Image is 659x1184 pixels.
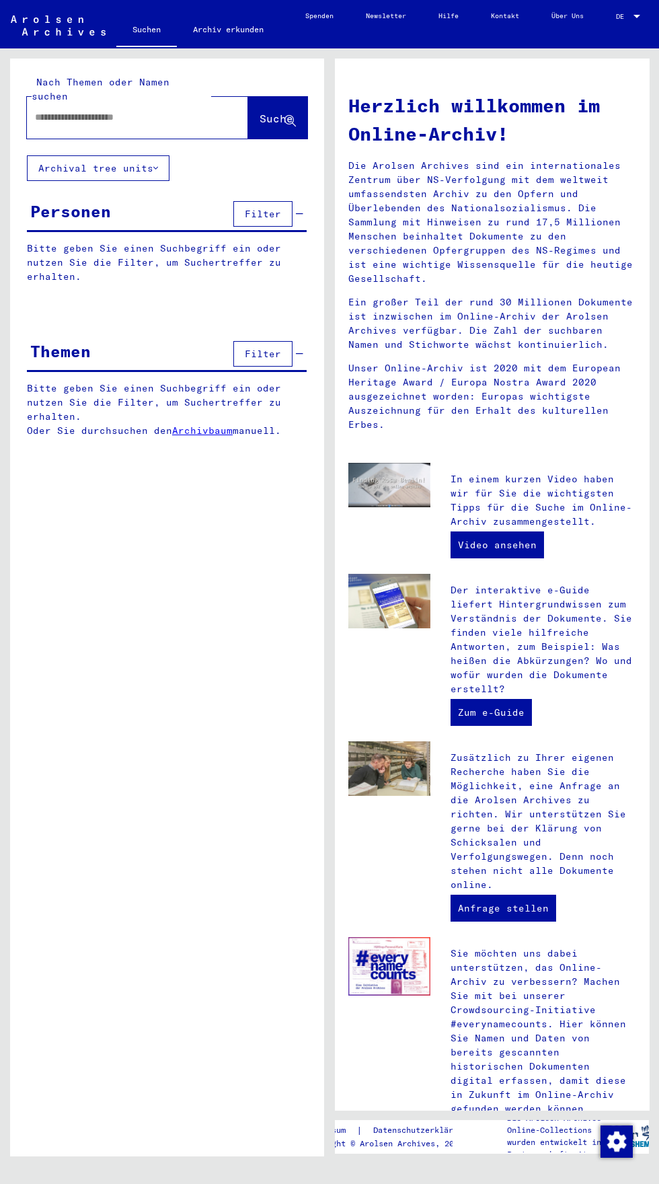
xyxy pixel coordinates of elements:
div: | [303,1123,483,1138]
p: In einem kurzen Video haben wir für Sie die wichtigsten Tipps für die Suche im Online-Archiv zusa... [451,472,635,529]
a: Video ansehen [451,531,544,558]
img: Arolsen_neg.svg [11,15,106,36]
p: Die Arolsen Archives Online-Collections [507,1112,610,1136]
button: Suche [248,97,307,139]
p: Sie möchten uns dabei unterstützen, das Online-Archiv zu verbessern? Machen Sie mit bei unserer C... [451,947,635,1116]
span: DE [616,13,631,20]
p: Bitte geben Sie einen Suchbegriff ein oder nutzen Sie die Filter, um Suchertreffer zu erhalten. O... [27,381,307,438]
p: Zusätzlich zu Ihrer eigenen Recherche haben Sie die Möglichkeit, eine Anfrage an die Arolsen Arch... [451,751,635,892]
img: enc.jpg [348,937,430,996]
span: Suche [260,112,293,125]
p: wurden entwickelt in Partnerschaft mit [507,1136,610,1160]
button: Archival tree units [27,155,169,181]
a: Datenschutzerklärung [362,1123,483,1138]
p: Unser Online-Archiv ist 2020 mit dem European Heritage Award / Europa Nostra Award 2020 ausgezeic... [348,361,635,432]
mat-label: Nach Themen oder Namen suchen [32,76,169,102]
button: Filter [233,201,293,227]
p: Copyright © Arolsen Archives, 2021 [303,1138,483,1150]
a: Archivbaum [172,424,233,437]
span: Filter [245,208,281,220]
img: Zustimmung ändern [600,1125,633,1158]
img: inquiries.jpg [348,741,430,797]
div: Themen [30,339,91,363]
img: video.jpg [348,463,430,508]
a: Archiv erkunden [177,13,280,46]
h1: Herzlich willkommen im Online-Archiv! [348,91,635,148]
p: Ein großer Teil der rund 30 Millionen Dokumente ist inzwischen im Online-Archiv der Arolsen Archi... [348,295,635,352]
a: Zum e-Guide [451,699,532,726]
img: eguide.jpg [348,574,430,629]
a: Anfrage stellen [451,895,556,922]
p: Die Arolsen Archives sind ein internationales Zentrum über NS-Verfolgung mit dem weltweit umfasse... [348,159,635,286]
p: Der interaktive e-Guide liefert Hintergrundwissen zum Verständnis der Dokumente. Sie finden viele... [451,583,635,696]
div: Personen [30,199,111,223]
button: Filter [233,341,293,367]
span: Filter [245,348,281,360]
a: Suchen [116,13,177,48]
p: Bitte geben Sie einen Suchbegriff ein oder nutzen Sie die Filter, um Suchertreffer zu erhalten. [27,242,307,284]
